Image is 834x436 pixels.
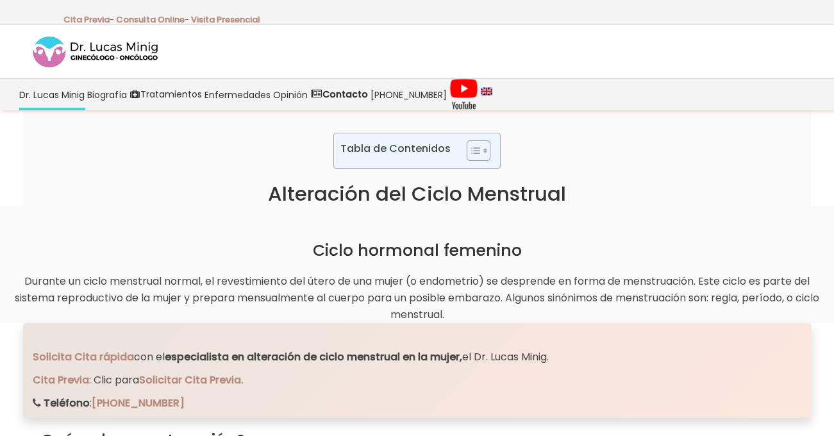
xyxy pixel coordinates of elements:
a: Cita Previa [63,13,110,26]
img: Videos Youtube Ginecología [449,78,478,110]
p: con el el Dr. Lucas Minig. [33,349,802,365]
a: language english [480,79,494,110]
strong: Contacto [322,88,368,101]
p: : Clic para [33,372,802,389]
a: Dr. Lucas Minig [18,79,86,110]
a: [PHONE_NUMBER] [369,79,448,110]
p: Tabla de Contenidos [340,141,451,156]
a: [PHONE_NUMBER] [92,396,185,410]
a: Cita Previa [33,373,89,387]
a: Solicitar Cita Previa. [139,373,244,387]
h2: Ciclo hormonal femenino [10,241,824,260]
span: [PHONE_NUMBER] [371,87,447,102]
a: Contacto [309,79,369,110]
span: Tratamientos [140,87,202,102]
h1: Alteración del Ciclo Menstrual [33,181,802,206]
span: Opinión [273,87,308,102]
p: Durante un ciclo menstrual normal, el revestimiento del útero de una mujer (o endometrio) se desp... [10,273,824,323]
span: Dr. Lucas Minig [19,87,85,102]
a: Opinión [272,79,309,110]
strong: Teléfono [44,396,90,410]
a: Visita Presencial [191,13,260,26]
span: Biografía [87,87,127,102]
a: Solicita Cita rápida [33,349,134,364]
strong: especialista en alteración de ciclo menstrual en la mujer, [165,349,462,364]
p: : [33,395,802,412]
p: - [116,12,189,28]
a: Tratamientos [128,79,203,110]
span: Enfermedades [204,87,271,102]
p: - [63,12,114,28]
a: Consulta Online [116,13,185,26]
a: Enfermedades [203,79,272,110]
a: Biografía [86,79,128,110]
a: Videos Youtube Ginecología [448,79,480,110]
a: Toggle Table of Content [457,140,487,162]
img: language english [481,87,492,95]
